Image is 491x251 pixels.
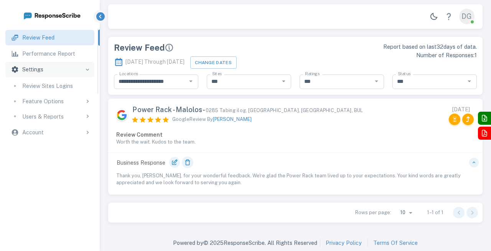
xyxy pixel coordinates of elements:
div: [DATE] [452,106,470,114]
div: 10 [394,208,415,218]
button: Open [186,76,196,86]
p: Settings [22,65,43,74]
p: Report based on last 32 days of data. [300,43,477,51]
p: Review Sites Logins [22,82,73,90]
a: Review Sites Logins [5,78,94,94]
button: Export to Excel [478,112,491,125]
a: Terms Of Service [373,239,418,247]
p: Rows per page: [355,209,391,216]
p: Feature Options [22,97,64,106]
p: Number of Responses: 1 [300,51,477,59]
p: Worth the wait. Kudos to the team. [116,139,475,145]
a: Review Feed [5,30,94,45]
div: Feature Options [5,94,94,109]
a: Performance Report [5,46,94,61]
p: Performance Report [22,50,75,58]
button: Open [465,76,475,86]
label: Ratings [305,71,320,77]
p: 1–1 of 1 [427,209,443,216]
label: Sites [212,71,222,77]
span: 0285 Tabing ilog, [GEOGRAPHIC_DATA], [GEOGRAPHIC_DATA], BUL [206,107,363,113]
div: DG [459,9,475,24]
label: Locations [119,71,138,77]
button: Export to PDF [478,127,491,140]
a: Help Center [441,9,456,24]
button: This response is in the posting queue and will be on the live site shortly. [449,114,460,125]
button: Open [279,76,289,86]
button: Change Dates [190,56,237,68]
div: Settings [5,62,94,77]
button: This response was sent to you via email and/or sms for approval. [462,114,474,125]
p: Review Feed [22,33,54,42]
span: Power Rack - Malolos - [132,106,363,114]
p: Users & Reports [22,112,64,121]
div: Account [5,125,94,140]
p: Account [22,128,44,137]
p: [DATE] Through [DATE] [114,54,185,69]
img: Google [115,108,129,122]
label: Status [398,71,410,77]
p: Business Response [112,157,198,168]
span: [PERSON_NAME] [213,116,252,122]
button: Open [372,76,382,86]
p: Thank you, [PERSON_NAME], for your wonderful feedback. We're glad the Power Rack team lived up to... [116,172,475,186]
div: Users & Reports [5,109,94,124]
img: logo [23,11,81,20]
p: Powered by © 2025 ResponseScribe. All Rights Reserved [173,239,317,247]
p: Review Comment [116,130,475,139]
p: Google Review By [172,116,252,123]
a: Privacy Policy [326,239,362,247]
div: Review Feed [114,43,292,53]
